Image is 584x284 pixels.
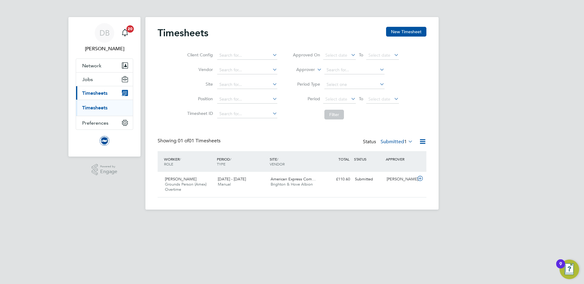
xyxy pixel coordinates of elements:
div: £110.60 [321,174,352,184]
span: Select date [368,52,390,58]
span: Powered by [100,164,117,169]
div: Showing [158,138,222,144]
button: Preferences [76,116,133,130]
a: Go to home page [76,136,133,146]
div: Submitted [352,174,384,184]
span: American Express Com… [271,176,316,182]
span: TOTAL [338,157,349,162]
span: Select date [368,96,390,102]
span: / [180,157,181,162]
label: Submitted [381,139,413,145]
input: Search for... [217,66,277,74]
span: To [357,51,365,59]
button: New Timesheet [386,27,426,37]
nav: Main navigation [68,17,141,157]
input: Search for... [324,66,385,74]
div: WORKER [162,154,215,169]
span: Select date [325,96,347,102]
span: Timesheets [82,90,108,96]
span: Select date [325,52,347,58]
label: Client Config [185,52,213,58]
label: Approver [287,67,315,73]
label: Site [185,81,213,87]
label: Period [293,96,320,101]
button: Timesheets [76,86,133,100]
span: Engage [100,169,117,174]
input: Search for... [217,95,277,104]
span: Preferences [82,120,108,126]
span: Grounds Person (Amex) Overtime [165,182,206,192]
button: Filter [324,110,344,119]
label: Vendor [185,67,213,72]
div: PERIOD [215,154,268,169]
label: Approved On [293,52,320,58]
span: / [277,157,278,162]
input: Search for... [217,80,277,89]
label: Period Type [293,81,320,87]
span: VENDOR [270,162,285,166]
div: Status [363,138,414,146]
a: Powered byEngage [92,164,118,176]
span: [PERSON_NAME] [165,176,196,182]
button: Network [76,59,133,72]
span: [DATE] - [DATE] [218,176,246,182]
span: DB [100,29,110,37]
div: Timesheets [76,100,133,116]
input: Search for... [217,51,277,60]
span: ROLE [164,162,173,166]
a: 20 [119,23,131,43]
label: Timesheet ID [185,111,213,116]
img: brightonandhovealbion-logo-retina.png [100,136,109,146]
div: APPROVER [384,154,416,165]
span: Brighton & Hove Albion [271,182,313,187]
div: [PERSON_NAME] [384,174,416,184]
span: / [230,157,231,162]
span: 1 [404,139,407,145]
input: Search for... [217,110,277,118]
span: 01 Timesheets [178,138,221,144]
h2: Timesheets [158,27,208,39]
span: 01 of [178,138,189,144]
button: Jobs [76,73,133,86]
span: To [357,95,365,103]
span: 20 [126,25,134,33]
div: SITE [268,154,321,169]
span: TYPE [217,162,225,166]
a: Timesheets [82,105,108,111]
a: DB[PERSON_NAME] [76,23,133,52]
span: Manual [218,182,231,187]
button: Open Resource Center, 9 new notifications [560,260,579,279]
span: David Baker [76,45,133,52]
label: Position [185,96,213,101]
div: 9 [559,264,562,272]
input: Select one [324,80,385,89]
span: Network [82,63,101,69]
div: STATUS [352,154,384,165]
span: Jobs [82,76,93,82]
